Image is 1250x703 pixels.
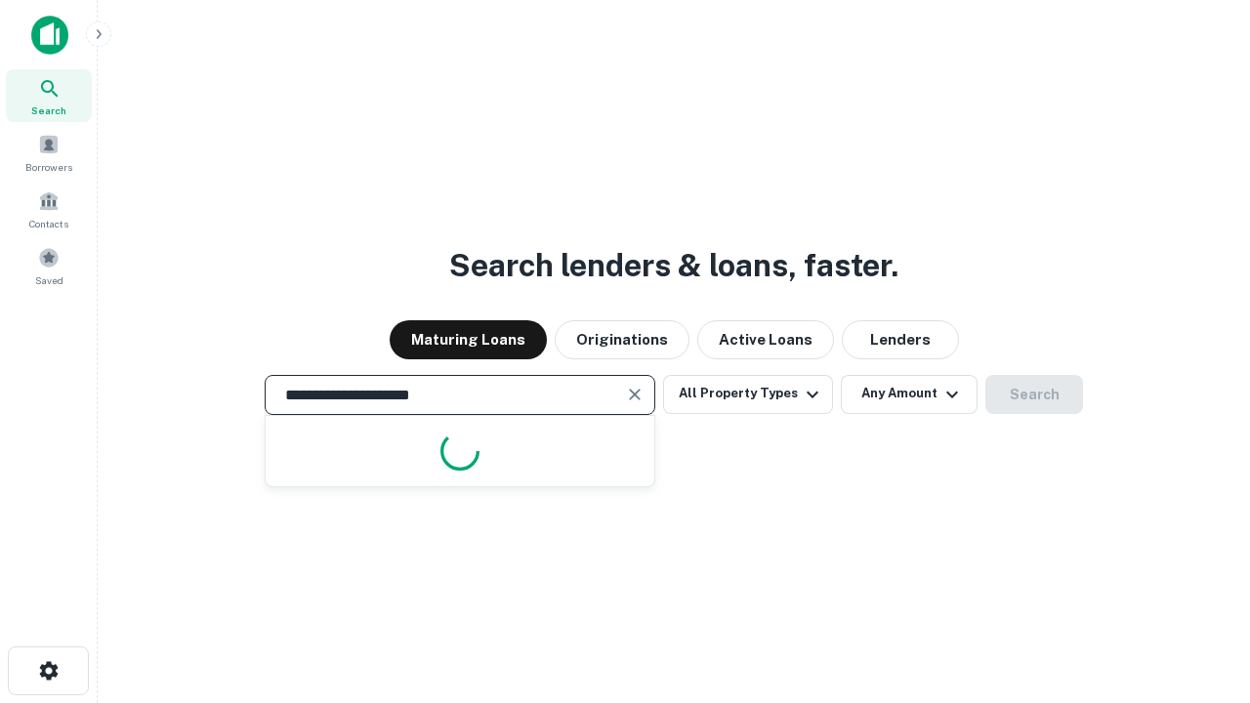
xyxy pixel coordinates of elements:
[31,16,68,55] img: capitalize-icon.png
[6,183,92,235] a: Contacts
[31,103,66,118] span: Search
[1152,547,1250,641] iframe: Chat Widget
[555,320,689,359] button: Originations
[6,69,92,122] a: Search
[621,381,648,408] button: Clear
[449,242,898,289] h3: Search lenders & loans, faster.
[6,239,92,292] a: Saved
[6,126,92,179] a: Borrowers
[25,159,72,175] span: Borrowers
[35,272,63,288] span: Saved
[29,216,68,231] span: Contacts
[663,375,833,414] button: All Property Types
[697,320,834,359] button: Active Loans
[841,375,978,414] button: Any Amount
[842,320,959,359] button: Lenders
[390,320,547,359] button: Maturing Loans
